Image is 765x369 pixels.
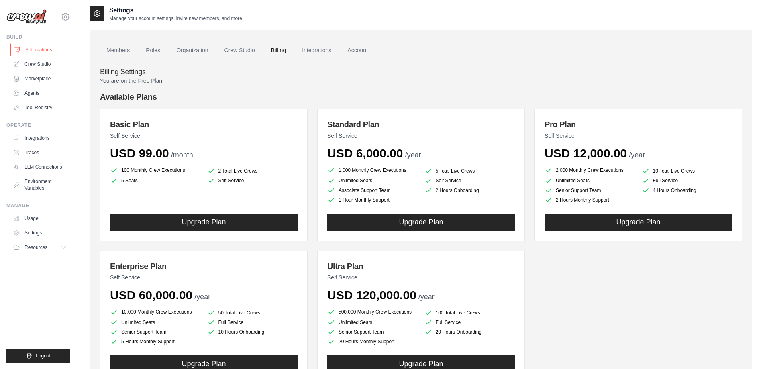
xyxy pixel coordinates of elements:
[6,34,70,40] div: Build
[10,226,70,239] a: Settings
[424,318,515,326] li: Full Service
[725,330,765,369] iframe: Chat Widget
[327,261,515,272] h3: Ultra Plan
[327,147,403,160] span: USD 6,000.00
[110,261,298,272] h3: Enterprise Plan
[10,72,70,85] a: Marketplace
[110,147,169,160] span: USD 99.00
[545,165,635,175] li: 2,000 Monthly Crew Executions
[296,40,338,61] a: Integrations
[109,15,243,22] p: Manage your account settings, invite new members, and more.
[100,91,742,102] h4: Available Plans
[100,68,742,77] h4: Billing Settings
[36,353,51,359] span: Logout
[6,9,47,24] img: Logo
[424,186,515,194] li: 2 Hours Onboarding
[100,40,136,61] a: Members
[424,177,515,185] li: Self Service
[418,293,435,301] span: /year
[24,244,47,251] span: Resources
[327,328,418,336] li: Senior Support Team
[110,273,298,281] p: Self Service
[10,132,70,145] a: Integrations
[10,87,70,100] a: Agents
[110,288,192,302] span: USD 60,000.00
[207,167,298,175] li: 2 Total Live Crews
[405,151,421,159] span: /year
[424,328,515,336] li: 20 Hours Onboarding
[170,40,214,61] a: Organization
[327,307,418,317] li: 500,000 Monthly Crew Executions
[10,161,70,173] a: LLM Connections
[110,328,201,336] li: Senior Support Team
[545,196,635,204] li: 2 Hours Monthly Support
[545,214,732,231] button: Upgrade Plan
[327,338,418,346] li: 20 Hours Monthly Support
[341,40,374,61] a: Account
[545,186,635,194] li: Senior Support Team
[6,202,70,209] div: Manage
[545,119,732,130] h3: Pro Plan
[10,212,70,225] a: Usage
[642,177,732,185] li: Full Service
[545,147,627,160] span: USD 12,000.00
[327,119,515,130] h3: Standard Plan
[327,273,515,281] p: Self Service
[194,293,210,301] span: /year
[110,119,298,130] h3: Basic Plan
[207,177,298,185] li: Self Service
[642,186,732,194] li: 4 Hours Onboarding
[10,175,70,194] a: Environment Variables
[6,349,70,363] button: Logout
[10,241,70,254] button: Resources
[10,146,70,159] a: Traces
[327,318,418,326] li: Unlimited Seats
[100,77,742,85] p: You are on the Free Plan
[218,40,261,61] a: Crew Studio
[110,177,201,185] li: 5 Seats
[109,6,243,15] h2: Settings
[327,132,515,140] p: Self Service
[629,151,645,159] span: /year
[10,58,70,71] a: Crew Studio
[110,338,201,346] li: 5 Hours Monthly Support
[139,40,167,61] a: Roles
[327,165,418,175] li: 1,000 Monthly Crew Executions
[207,309,298,317] li: 50 Total Live Crews
[424,309,515,317] li: 100 Total Live Crews
[327,214,515,231] button: Upgrade Plan
[265,40,292,61] a: Billing
[545,132,732,140] p: Self Service
[642,167,732,175] li: 10 Total Live Crews
[424,167,515,175] li: 5 Total Live Crews
[327,177,418,185] li: Unlimited Seats
[207,318,298,326] li: Full Service
[10,101,70,114] a: Tool Registry
[6,122,70,128] div: Operate
[545,177,635,185] li: Unlimited Seats
[110,214,298,231] button: Upgrade Plan
[207,328,298,336] li: 10 Hours Onboarding
[327,196,418,204] li: 1 Hour Monthly Support
[327,186,418,194] li: Associate Support Team
[110,165,201,175] li: 100 Monthly Crew Executions
[10,43,71,56] a: Automations
[110,307,201,317] li: 10,000 Monthly Crew Executions
[171,151,193,159] span: /month
[110,132,298,140] p: Self Service
[327,288,416,302] span: USD 120,000.00
[110,318,201,326] li: Unlimited Seats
